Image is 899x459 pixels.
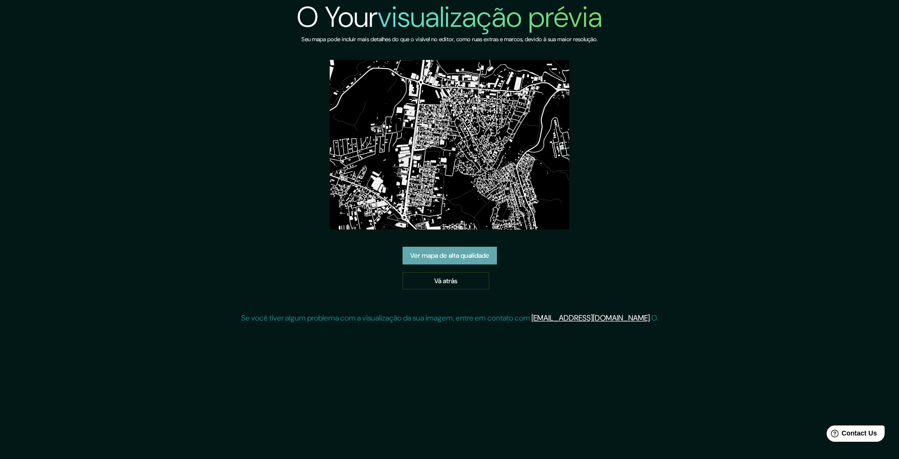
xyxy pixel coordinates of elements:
[403,247,497,264] a: Ver mapa de alta qualidade
[330,60,569,229] img: created-map-preview
[301,34,598,45] h6: Seu mapa pode incluir mais detalhes do que o visível no editor, como ruas extras e marcos, devido...
[531,313,650,323] a: [EMAIL_ADDRESS][DOMAIN_NAME]
[403,272,489,290] a: Vá atrás
[241,312,658,324] p: Se você tiver algum problema com a visualização da sua imagem, entre em contato com .O.
[814,422,888,448] iframe: Help widget launcher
